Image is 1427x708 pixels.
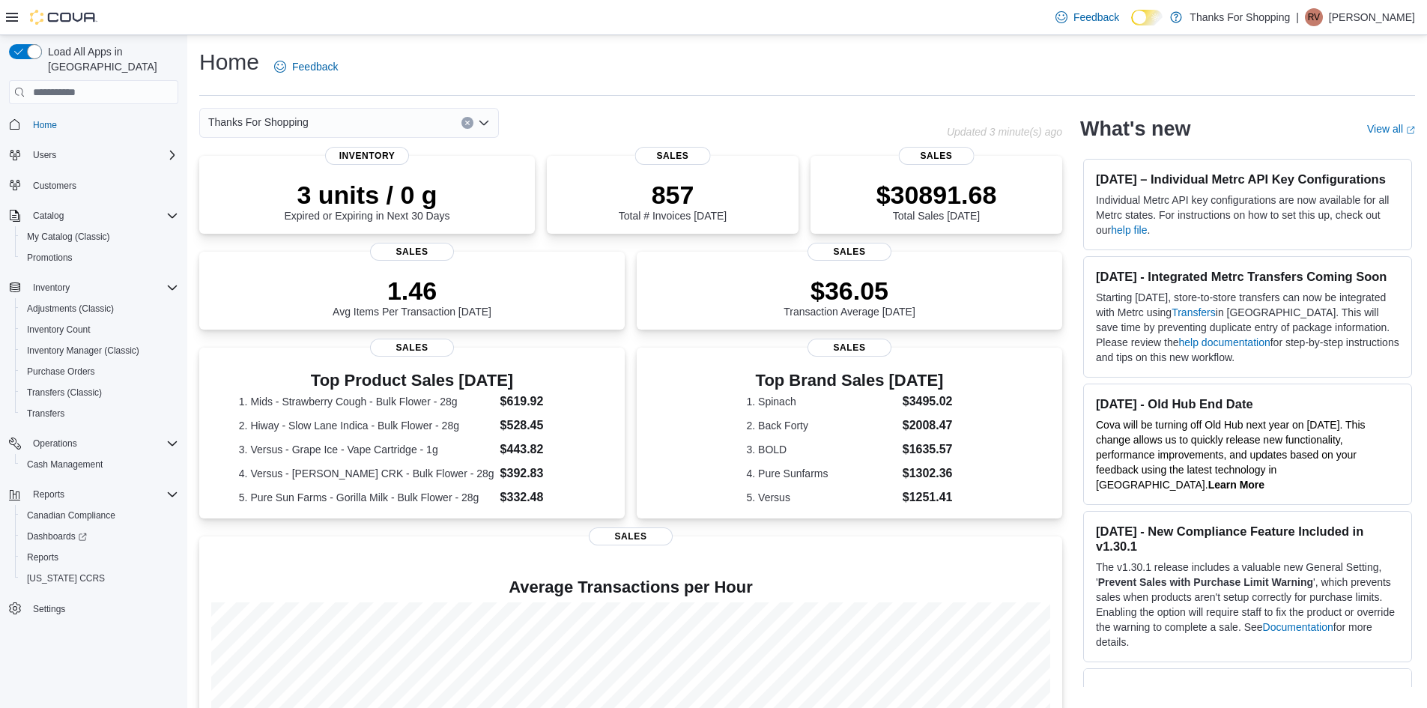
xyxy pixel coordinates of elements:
[3,484,184,505] button: Reports
[619,180,727,210] p: 857
[27,435,178,453] span: Operations
[21,569,111,587] a: [US_STATE] CCRS
[1179,336,1270,348] a: help documentation
[21,506,178,524] span: Canadian Compliance
[500,417,586,435] dd: $528.45
[325,147,409,165] span: Inventory
[1131,25,1132,26] span: Dark Mode
[1096,172,1399,187] h3: [DATE] – Individual Metrc API Key Configurations
[1308,8,1320,26] span: RV
[1049,2,1125,32] a: Feedback
[808,339,891,357] span: Sales
[589,527,673,545] span: Sales
[33,180,76,192] span: Customers
[21,249,178,267] span: Promotions
[27,115,178,133] span: Home
[21,342,145,360] a: Inventory Manager (Classic)
[27,345,139,357] span: Inventory Manager (Classic)
[27,600,71,618] a: Settings
[27,485,70,503] button: Reports
[239,442,494,457] dt: 3. Versus - Grape Ice - Vape Cartridge - 1g
[3,175,184,196] button: Customers
[21,228,116,246] a: My Catalog (Classic)
[239,466,494,481] dt: 4. Versus - [PERSON_NAME] CRK - Bulk Flower - 28g
[1406,126,1415,135] svg: External link
[1131,10,1163,25] input: Dark Mode
[21,321,178,339] span: Inventory Count
[747,442,897,457] dt: 3. BOLD
[292,59,338,74] span: Feedback
[27,146,62,164] button: Users
[33,438,77,450] span: Operations
[27,408,64,420] span: Transfers
[1172,306,1216,318] a: Transfers
[27,231,110,243] span: My Catalog (Classic)
[15,526,184,547] a: Dashboards
[903,465,953,482] dd: $1302.36
[1096,396,1399,411] h3: [DATE] - Old Hub End Date
[27,551,58,563] span: Reports
[33,282,70,294] span: Inventory
[784,276,915,318] div: Transaction Average [DATE]
[3,205,184,226] button: Catalog
[21,363,178,381] span: Purchase Orders
[1263,621,1333,633] a: Documentation
[21,548,64,566] a: Reports
[3,145,184,166] button: Users
[211,578,1050,596] h4: Average Transactions per Hour
[27,177,82,195] a: Customers
[903,488,953,506] dd: $1251.41
[27,599,178,618] span: Settings
[21,527,93,545] a: Dashboards
[808,243,891,261] span: Sales
[27,387,102,399] span: Transfers (Classic)
[876,180,997,210] p: $30891.68
[461,117,473,129] button: Clear input
[1096,269,1399,284] h3: [DATE] - Integrated Metrc Transfers Coming Soon
[27,509,115,521] span: Canadian Compliance
[747,372,953,390] h3: Top Brand Sales [DATE]
[21,384,108,402] a: Transfers (Classic)
[27,459,103,471] span: Cash Management
[500,393,586,411] dd: $619.92
[747,394,897,409] dt: 1. Spinach
[500,441,586,459] dd: $443.82
[333,276,491,306] p: 1.46
[27,530,87,542] span: Dashboards
[27,116,63,134] a: Home
[3,113,184,135] button: Home
[21,456,109,473] a: Cash Management
[239,394,494,409] dt: 1. Mids - Strawberry Cough - Bulk Flower - 28g
[27,324,91,336] span: Inventory Count
[27,207,70,225] button: Catalog
[27,435,83,453] button: Operations
[635,147,711,165] span: Sales
[33,210,64,222] span: Catalog
[15,226,184,247] button: My Catalog (Classic)
[33,488,64,500] span: Reports
[500,465,586,482] dd: $392.83
[21,384,178,402] span: Transfers (Classic)
[21,405,70,423] a: Transfers
[899,147,975,165] span: Sales
[21,405,178,423] span: Transfers
[33,119,57,131] span: Home
[15,568,184,589] button: [US_STATE] CCRS
[1111,224,1147,236] a: help file
[1367,123,1415,135] a: View allExternal link
[1096,524,1399,554] h3: [DATE] - New Compliance Feature Included in v1.30.1
[21,363,101,381] a: Purchase Orders
[15,340,184,361] button: Inventory Manager (Classic)
[1190,8,1290,26] p: Thanks For Shopping
[747,466,897,481] dt: 4. Pure Sunfarms
[876,180,997,222] div: Total Sales [DATE]
[21,249,79,267] a: Promotions
[21,527,178,545] span: Dashboards
[21,569,178,587] span: Washington CCRS
[15,319,184,340] button: Inventory Count
[1329,8,1415,26] p: [PERSON_NAME]
[3,433,184,454] button: Operations
[478,117,490,129] button: Open list of options
[15,298,184,319] button: Adjustments (Classic)
[27,485,178,503] span: Reports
